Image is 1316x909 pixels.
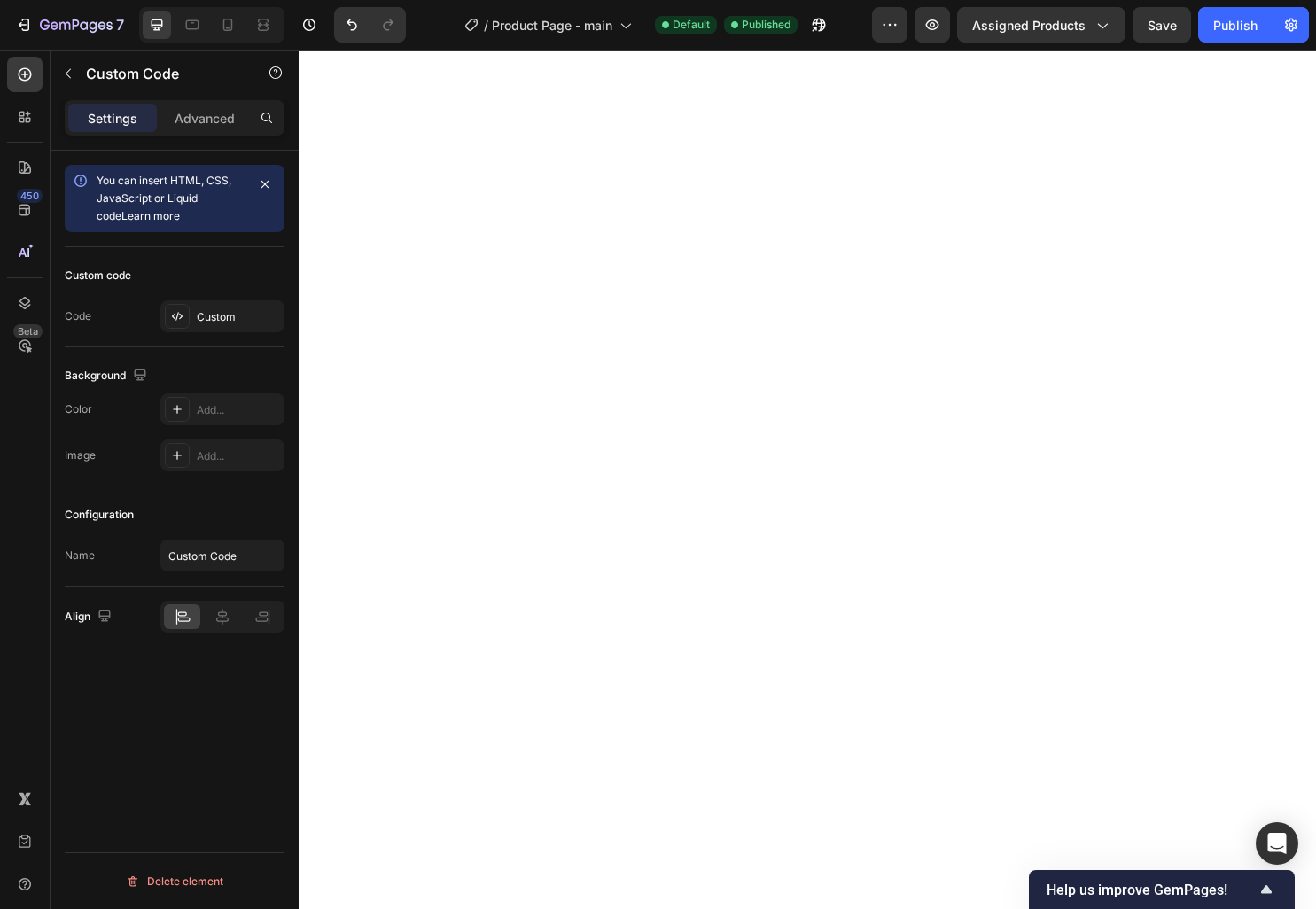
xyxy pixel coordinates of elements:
div: 450 [17,189,43,203]
div: Delete element [126,871,223,892]
button: Save [1133,7,1191,43]
button: Delete element [65,867,284,896]
span: Default [673,17,710,33]
div: Custom code [65,268,131,284]
span: Published [742,17,790,33]
div: Add... [197,448,280,464]
div: Background [65,364,151,388]
div: Code [65,308,91,324]
div: Open Intercom Messenger [1256,822,1298,865]
button: Assigned Products [957,7,1125,43]
div: Beta [13,324,43,338]
iframe: Design area [299,50,1316,909]
div: Add... [197,402,280,418]
div: Align [65,605,115,629]
span: / [484,16,488,35]
span: Product Page - main [492,16,612,35]
button: Show survey - Help us improve GemPages! [1047,879,1277,900]
div: Publish [1213,16,1258,35]
span: Help us improve GemPages! [1047,882,1256,898]
div: Name [65,548,95,563]
p: Settings [88,109,137,128]
span: You can insert HTML, CSS, JavaScript or Liquid code [97,174,231,222]
div: Image [65,447,96,463]
p: 7 [116,14,124,35]
button: Publish [1198,7,1273,43]
p: Custom Code [86,63,237,84]
span: Assigned Products [972,16,1086,35]
div: Configuration [65,507,134,523]
p: Advanced [175,109,235,128]
a: Learn more [121,209,180,222]
div: Color [65,401,92,417]
div: Custom [197,309,280,325]
div: Undo/Redo [334,7,406,43]
span: Save [1148,18,1177,33]
button: 7 [7,7,132,43]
